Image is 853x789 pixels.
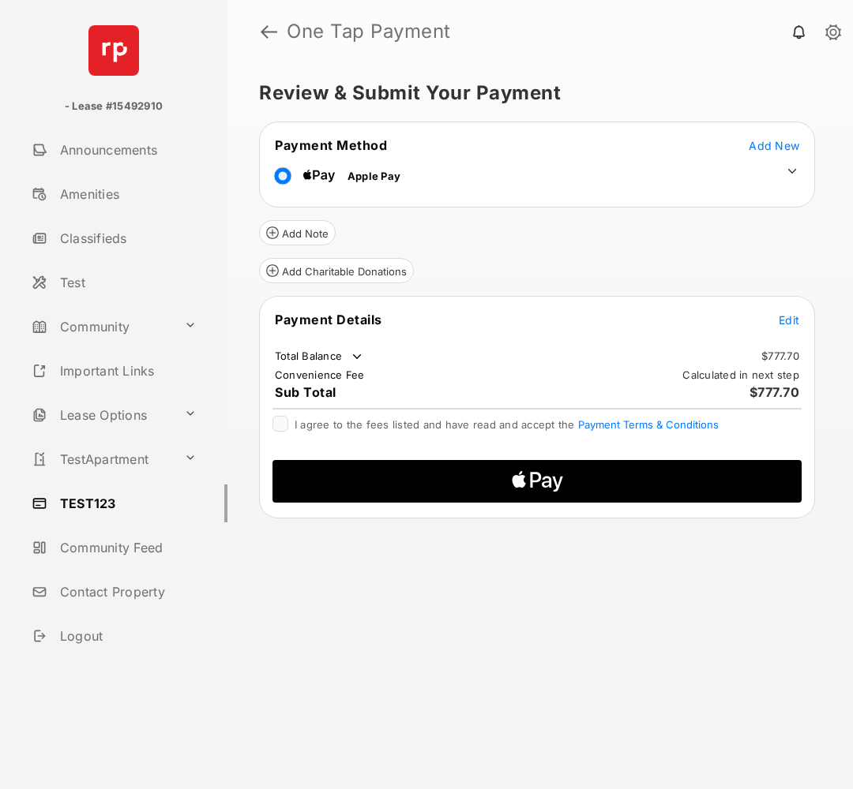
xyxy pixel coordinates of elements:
button: Add Charitable Donations [259,258,414,283]
a: Announcements [25,131,227,169]
strong: One Tap Payment [287,22,451,41]
a: Important Links [25,352,203,390]
p: - Lease #15492910 [65,99,163,114]
span: Apple Pay [348,170,400,182]
button: Add New [749,137,799,153]
a: Contact Property [25,573,227,611]
a: Amenities [25,175,227,213]
a: Test [25,264,227,301]
button: Edit [779,312,799,327]
span: Edit [779,313,799,327]
span: Payment Method [275,137,387,153]
a: Community [25,308,178,346]
td: Convenience Fee [274,368,366,382]
a: TEST123 [25,484,227,522]
img: svg+xml;base64,PHN2ZyB4bWxucz0iaHR0cDovL3d3dy53My5vcmcvMjAwMC9zdmciIHdpZHRoPSI2NCIgaGVpZ2h0PSI2NC... [88,25,139,76]
button: I agree to the fees listed and have read and accept the [578,418,719,431]
h5: Review & Submit Your Payment [259,84,809,103]
td: Calculated in next step [682,368,800,382]
a: Community Feed [25,529,227,567]
a: Lease Options [25,396,178,434]
span: Payment Details [275,312,382,327]
a: Classifieds [25,219,227,257]
span: I agree to the fees listed and have read and accept the [295,418,719,431]
span: Sub Total [275,384,336,400]
a: TestApartment [25,440,178,478]
a: Logout [25,617,227,655]
td: $777.70 [761,349,800,363]
span: $777.70 [750,384,800,400]
td: Total Balance [274,349,365,365]
span: Add New [749,139,799,152]
button: Add Note [259,220,336,245]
